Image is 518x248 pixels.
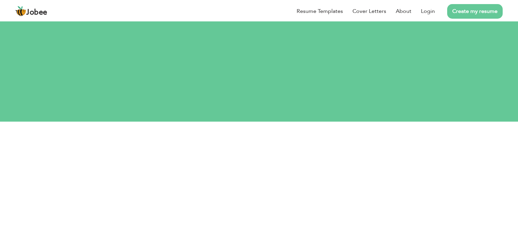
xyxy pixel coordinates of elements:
[447,4,503,19] a: Create my resume
[297,7,343,15] a: Resume Templates
[352,7,386,15] a: Cover Letters
[15,6,47,17] a: Jobee
[421,7,435,15] a: Login
[396,7,411,15] a: About
[15,6,26,17] img: jobee.io
[26,9,47,16] span: Jobee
